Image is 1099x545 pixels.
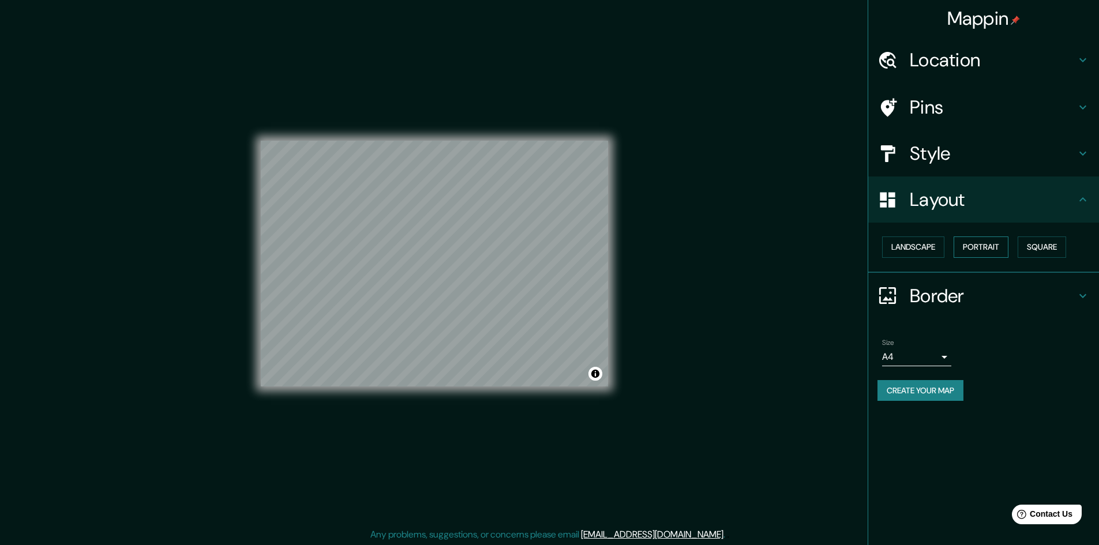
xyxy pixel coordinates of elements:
[868,130,1099,176] div: Style
[1018,236,1066,258] button: Square
[947,7,1021,30] h4: Mappin
[868,37,1099,83] div: Location
[725,528,727,542] div: .
[1011,16,1020,25] img: pin-icon.png
[581,528,723,540] a: [EMAIL_ADDRESS][DOMAIN_NAME]
[910,48,1076,72] h4: Location
[910,96,1076,119] h4: Pins
[868,273,1099,319] div: Border
[868,84,1099,130] div: Pins
[727,528,729,542] div: .
[370,528,725,542] p: Any problems, suggestions, or concerns please email .
[261,141,608,386] canvas: Map
[882,337,894,347] label: Size
[882,236,944,258] button: Landscape
[877,380,963,401] button: Create your map
[588,367,602,381] button: Toggle attribution
[910,188,1076,211] h4: Layout
[910,284,1076,307] h4: Border
[868,176,1099,223] div: Layout
[996,500,1086,532] iframe: Help widget launcher
[954,236,1008,258] button: Portrait
[882,348,951,366] div: A4
[910,142,1076,165] h4: Style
